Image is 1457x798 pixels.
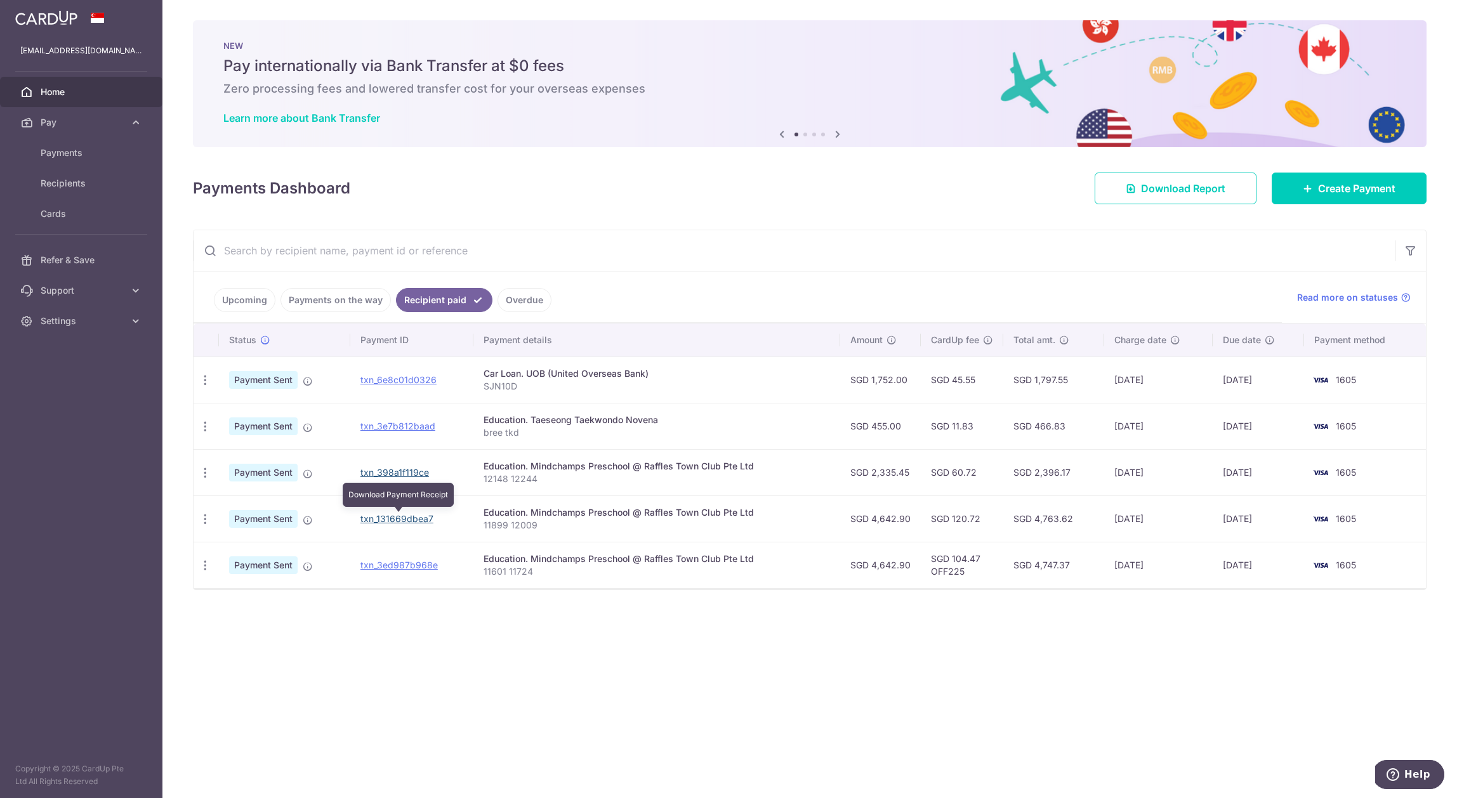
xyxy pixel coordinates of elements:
[1141,181,1225,196] span: Download Report
[840,403,921,449] td: SGD 455.00
[41,315,124,327] span: Settings
[1336,374,1356,385] span: 1605
[1336,559,1356,570] span: 1605
[223,112,380,124] a: Learn more about Bank Transfer
[1213,495,1304,542] td: [DATE]
[41,177,124,190] span: Recipients
[1003,449,1104,495] td: SGD 2,396.17
[1375,760,1444,792] iframe: Opens a widget where you can find more information
[1013,334,1055,346] span: Total amt.
[1336,467,1356,478] span: 1605
[931,334,979,346] span: CardUp fee
[498,288,551,312] a: Overdue
[1308,558,1333,573] img: Bank Card
[921,356,1003,403] td: SGD 45.55
[840,542,921,588] td: SGD 4,642.90
[229,510,298,528] span: Payment Sent
[1304,324,1426,356] th: Payment method
[360,467,429,478] a: txn_398a1f119ce
[921,495,1003,542] td: SGD 120.72
[1095,173,1256,204] a: Download Report
[29,9,55,20] span: Help
[193,20,1427,147] img: Bank transfer banner
[343,483,454,507] div: Download Payment Receipt
[921,449,1003,495] td: SGD 60.72
[396,288,492,312] a: Recipient paid
[15,10,77,25] img: CardUp
[1318,181,1395,196] span: Create Payment
[41,86,124,98] span: Home
[1213,356,1304,403] td: [DATE]
[1114,334,1166,346] span: Charge date
[484,506,830,519] div: Education. Mindchamps Preschool @ Raffles Town Club Pte Ltd
[1003,542,1104,588] td: SGD 4,747.37
[1213,403,1304,449] td: [DATE]
[484,426,830,439] p: bree tkd
[360,513,433,524] a: txn_131669dbea7
[194,230,1395,271] input: Search by recipient name, payment id or reference
[41,147,124,159] span: Payments
[229,556,298,574] span: Payment Sent
[1104,403,1213,449] td: [DATE]
[1308,511,1333,527] img: Bank Card
[360,421,435,431] a: txn_3e7b812baad
[1336,421,1356,431] span: 1605
[41,207,124,220] span: Cards
[1003,356,1104,403] td: SGD 1,797.55
[41,254,124,266] span: Refer & Save
[1297,291,1398,304] span: Read more on statuses
[229,334,256,346] span: Status
[350,324,473,356] th: Payment ID
[921,542,1003,588] td: SGD 104.47 OFF225
[840,495,921,542] td: SGD 4,642.90
[1223,334,1261,346] span: Due date
[1297,291,1411,304] a: Read more on statuses
[1104,449,1213,495] td: [DATE]
[473,324,840,356] th: Payment details
[1308,372,1333,388] img: Bank Card
[484,414,830,426] div: Education. Taeseong Taekwondo Novena
[193,177,350,200] h4: Payments Dashboard
[484,565,830,578] p: 11601 11724
[1003,403,1104,449] td: SGD 466.83
[1213,542,1304,588] td: [DATE]
[223,81,1396,96] h6: Zero processing fees and lowered transfer cost for your overseas expenses
[229,371,298,389] span: Payment Sent
[223,56,1396,76] h5: Pay internationally via Bank Transfer at $0 fees
[223,41,1396,51] p: NEW
[1104,495,1213,542] td: [DATE]
[1104,356,1213,403] td: [DATE]
[229,417,298,435] span: Payment Sent
[20,44,142,57] p: [EMAIL_ADDRESS][DOMAIN_NAME]
[921,403,1003,449] td: SGD 11.83
[1003,495,1104,542] td: SGD 4,763.62
[1213,449,1304,495] td: [DATE]
[1272,173,1427,204] a: Create Payment
[1104,542,1213,588] td: [DATE]
[1336,513,1356,524] span: 1605
[484,473,830,485] p: 12148 12244
[229,464,298,481] span: Payment Sent
[840,449,921,495] td: SGD 2,335.45
[484,460,830,473] div: Education. Mindchamps Preschool @ Raffles Town Club Pte Ltd
[360,374,437,385] a: txn_6e8c01d0326
[484,367,830,380] div: Car Loan. UOB (United Overseas Bank)
[484,519,830,532] p: 11899 12009
[1308,465,1333,480] img: Bank Card
[850,334,883,346] span: Amount
[280,288,391,312] a: Payments on the way
[840,356,921,403] td: SGD 1,752.00
[1308,419,1333,434] img: Bank Card
[484,380,830,393] p: SJN10D
[41,284,124,297] span: Support
[41,116,124,129] span: Pay
[360,559,438,570] a: txn_3ed987b968e
[214,288,275,312] a: Upcoming
[484,553,830,565] div: Education. Mindchamps Preschool @ Raffles Town Club Pte Ltd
